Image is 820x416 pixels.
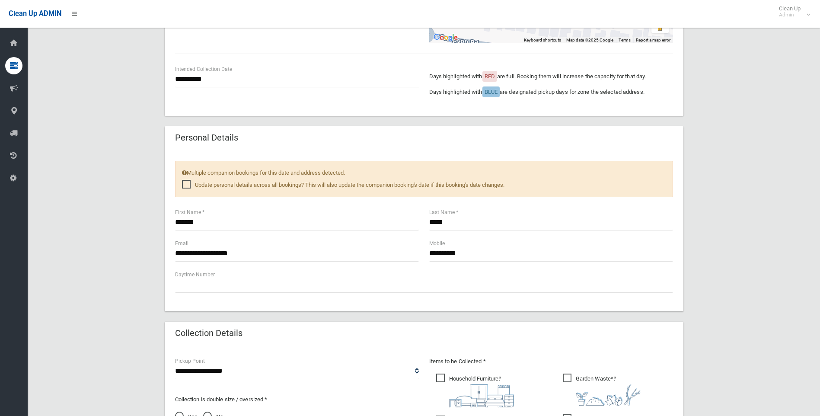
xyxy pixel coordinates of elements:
[524,37,561,43] button: Keyboard shortcuts
[485,73,495,80] span: RED
[449,384,514,407] img: aa9efdbe659d29b613fca23ba79d85cb.png
[175,161,673,197] div: Multiple companion bookings for this date and address detected.
[563,374,641,406] span: Garden Waste*
[431,32,460,43] img: Google
[175,394,419,405] p: Collection is double size / oversized *
[182,180,504,190] span: Update personal details across all bookings? This will also update the companion booking's date i...
[429,71,673,82] p: Days highlighted with are full. Booking them will increase the capacity for that day.
[429,356,673,367] p: Items to be Collected *
[576,384,641,406] img: 4fd8a5c772b2c999c83690221e5242e0.png
[429,87,673,97] p: Days highlighted with are designated pickup days for zone the selected address.
[619,38,631,42] a: Terms (opens in new tab)
[436,374,514,407] span: Household Furniture
[775,5,809,18] span: Clean Up
[779,12,801,18] small: Admin
[165,129,249,146] header: Personal Details
[636,38,670,42] a: Report a map error
[165,325,253,342] header: Collection Details
[9,10,61,18] span: Clean Up ADMIN
[431,32,460,43] a: Open this area in Google Maps (opens a new window)
[566,38,613,42] span: Map data ©2025 Google
[449,375,514,407] i: ?
[485,89,498,95] span: BLUE
[576,375,641,406] i: ?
